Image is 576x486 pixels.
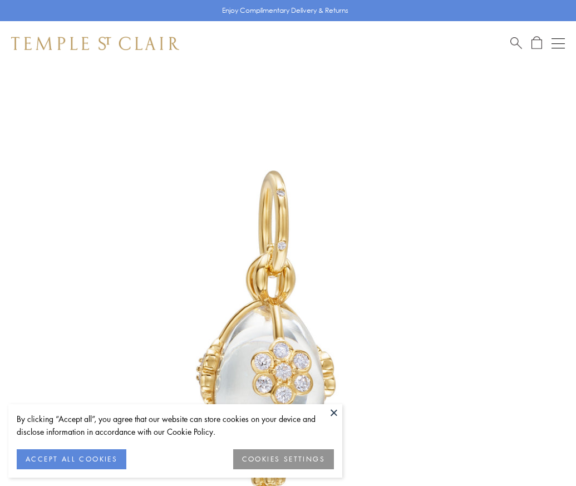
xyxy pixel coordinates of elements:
div: By clicking “Accept all”, you agree that our website can store cookies on your device and disclos... [17,413,334,438]
button: COOKIES SETTINGS [233,449,334,469]
img: Temple St. Clair [11,37,179,50]
p: Enjoy Complimentary Delivery & Returns [222,5,348,16]
a: Open Shopping Bag [531,36,542,50]
button: ACCEPT ALL COOKIES [17,449,126,469]
button: Open navigation [552,37,565,50]
a: Search [510,36,522,50]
